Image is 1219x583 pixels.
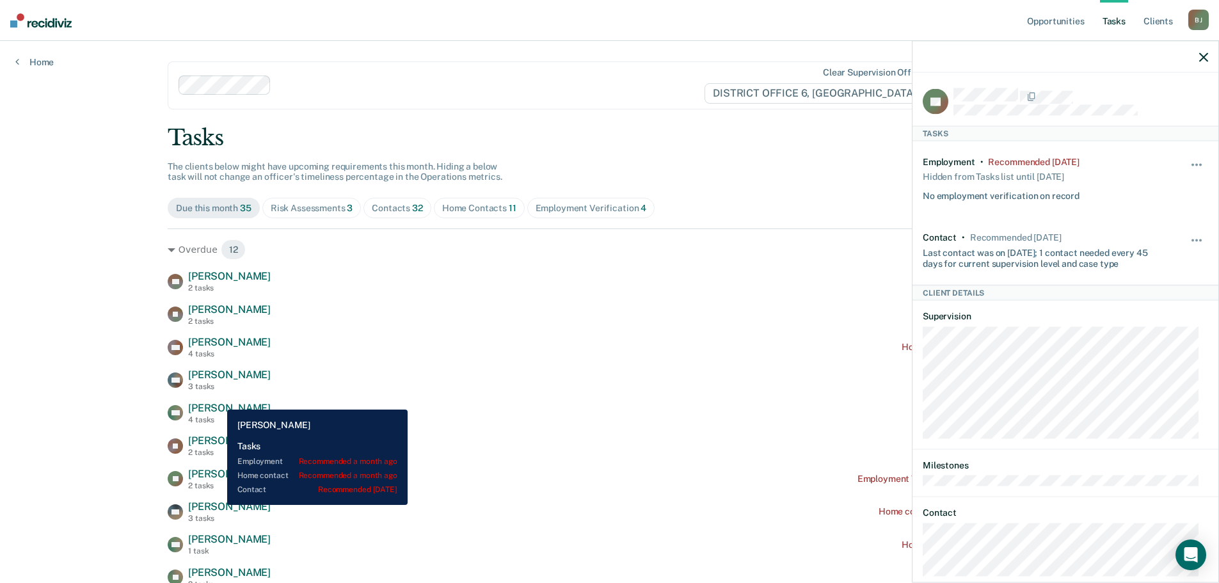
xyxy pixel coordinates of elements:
[188,402,271,414] span: [PERSON_NAME]
[823,67,932,78] div: Clear supervision officers
[188,500,271,513] span: [PERSON_NAME]
[923,459,1208,470] dt: Milestones
[641,203,646,213] span: 4
[912,285,1218,301] div: Client Details
[923,507,1208,518] dt: Contact
[168,239,1051,260] div: Overdue
[442,203,516,214] div: Home Contacts
[912,125,1218,141] div: Tasks
[962,232,965,243] div: •
[879,506,1051,517] div: Home contact recommended a month ago
[923,185,1080,201] div: No employment verification on record
[705,83,934,104] span: DISTRICT OFFICE 6, [GEOGRAPHIC_DATA]
[221,239,246,260] span: 12
[188,317,271,326] div: 2 tasks
[15,56,54,68] a: Home
[188,533,271,545] span: [PERSON_NAME]
[188,270,271,282] span: [PERSON_NAME]
[923,243,1161,269] div: Last contact was on [DATE]; 1 contact needed every 45 days for current supervision level and case...
[188,369,271,381] span: [PERSON_NAME]
[536,203,647,214] div: Employment Verification
[168,125,1051,151] div: Tasks
[509,203,516,213] span: 11
[412,203,423,213] span: 32
[857,474,1051,484] div: Employment Verification recommended [DATE]
[902,539,1051,550] div: Home contact recommended [DATE]
[980,157,984,168] div: •
[347,203,353,213] span: 3
[188,448,271,457] div: 2 tasks
[271,203,353,214] div: Risk Assessments
[188,336,271,348] span: [PERSON_NAME]
[188,303,271,315] span: [PERSON_NAME]
[188,481,271,490] div: 2 tasks
[902,342,1051,353] div: Home contact recommended [DATE]
[188,349,271,358] div: 4 tasks
[1175,539,1206,570] div: Open Intercom Messenger
[176,203,251,214] div: Due this month
[970,232,1061,243] div: Recommended in 12 days
[923,167,1064,185] div: Hidden from Tasks list until [DATE]
[188,284,271,292] div: 2 tasks
[168,161,502,182] span: The clients below might have upcoming requirements this month. Hiding a below task will not chang...
[188,566,271,579] span: [PERSON_NAME]
[188,547,271,555] div: 1 task
[10,13,72,28] img: Recidiviz
[188,468,271,480] span: [PERSON_NAME]
[188,382,271,391] div: 3 tasks
[988,157,1079,168] div: Recommended 3 months ago
[923,157,975,168] div: Employment
[923,232,957,243] div: Contact
[1188,10,1209,30] div: B J
[188,435,271,447] span: [PERSON_NAME]
[188,415,271,424] div: 4 tasks
[188,514,271,523] div: 3 tasks
[372,203,423,214] div: Contacts
[923,311,1208,322] dt: Supervision
[240,203,251,213] span: 35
